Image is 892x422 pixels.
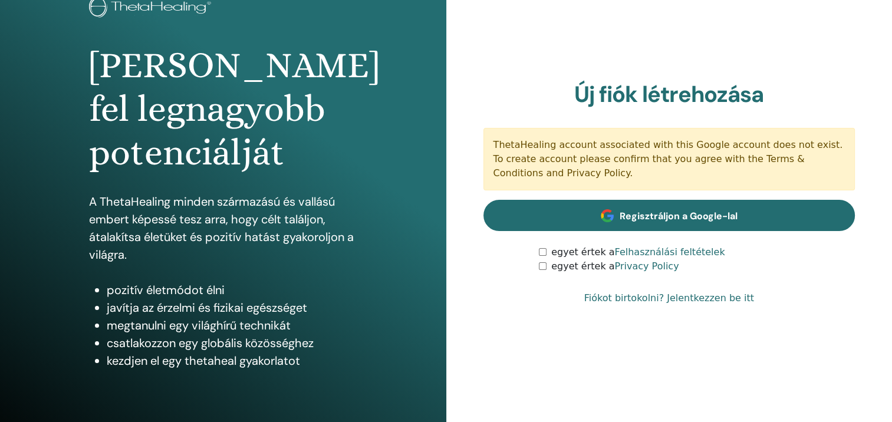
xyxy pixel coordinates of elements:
li: pozitív életmódot élni [107,281,357,299]
h2: Új fiók létrehozása [483,81,855,108]
a: Privacy Policy [614,261,679,272]
span: Regisztráljon a Google-lal [620,210,738,222]
a: Felhasználási feltételek [614,246,725,258]
li: kezdjen el egy thetaheal gyakorlatot [107,352,357,370]
li: csatlakozzon egy globális közösséghez [107,334,357,352]
label: egyet értek a [551,245,725,259]
p: A ThetaHealing minden származású és vallású embert képessé tesz arra, hogy célt találjon, átalakí... [89,193,357,263]
h1: [PERSON_NAME] fel legnagyobb potenciálját [89,44,357,175]
div: ThetaHealing account associated with this Google account does not exist. To create account please... [483,128,855,190]
a: Fiókot birtokolni? Jelentkezzen be itt [584,291,754,305]
a: Regisztráljon a Google-lal [483,200,855,231]
label: egyet értek a [551,259,679,273]
li: megtanulni egy világhírű technikát [107,316,357,334]
li: javítja az érzelmi és fizikai egészséget [107,299,357,316]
